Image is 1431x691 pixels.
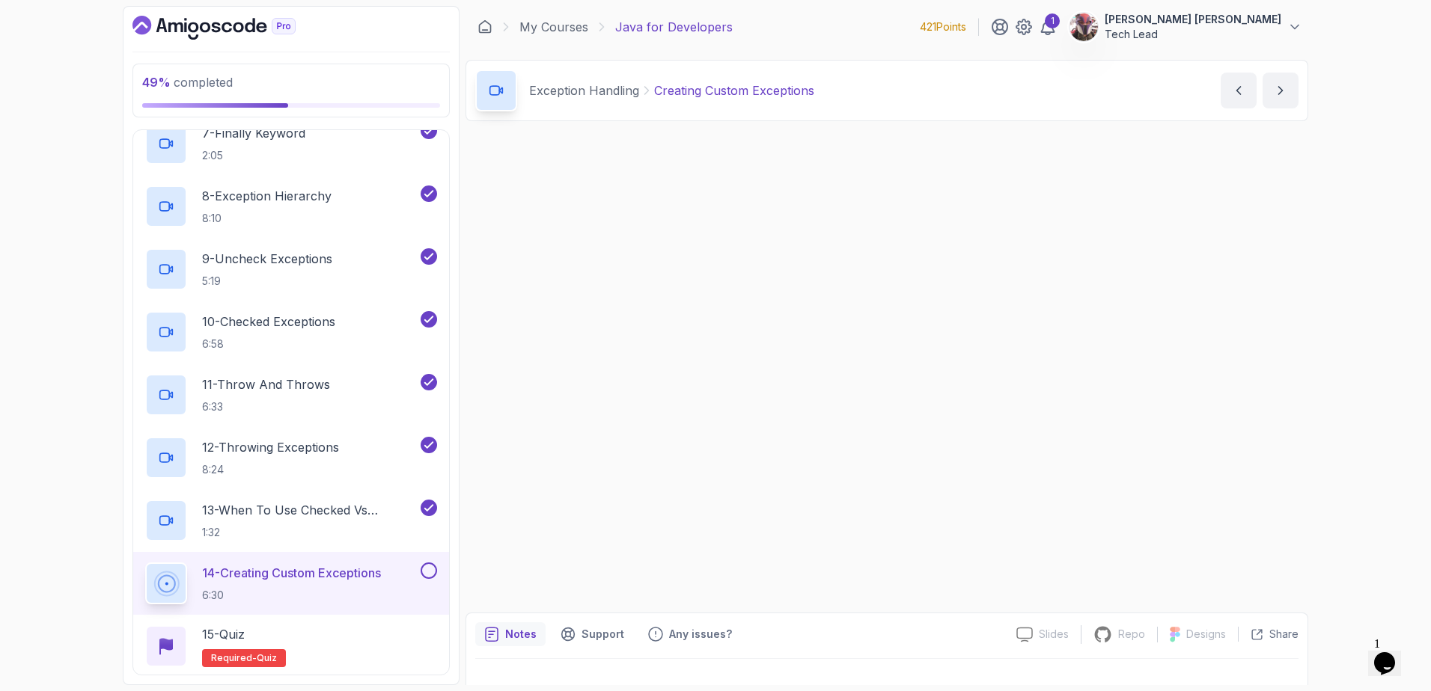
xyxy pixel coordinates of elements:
button: 11-Throw And Throws6:33 [145,374,437,416]
p: Slides [1039,627,1069,642]
p: 10 - Checked Exceptions [202,313,335,331]
p: 14 - Creating Custom Exceptions [202,564,381,582]
span: 4 second [882,381,926,393]
p: 6:58 [202,337,335,351]
p: 13 - When To Use Checked Vs Unchecked Exeptions [202,501,418,519]
p: 8:24 [202,462,339,477]
p: 8:10 [202,211,332,226]
button: Feedback button [639,622,741,646]
button: 10-Checked Exceptions6:58 [145,311,437,353]
div: Mark as completed [915,421,1016,436]
button: 8-Exception Hierarchy8:10 [145,185,437,227]
button: 13-When To Use Checked Vs Unchecked Exeptions1:32 [145,500,437,541]
button: Share [1238,627,1299,642]
p: 9 - Uncheck Exceptions [202,250,332,268]
button: next content [1263,73,1299,108]
button: user profile image[PERSON_NAME] [PERSON_NAME]Tech Lead [1069,12,1302,42]
p: Support [582,627,624,642]
button: notes button [475,622,546,646]
button: 9-Uncheck Exceptions5:19 [145,248,437,290]
span: quiz [257,652,277,664]
a: My Courses [519,18,588,36]
p: 15 - Quiz [202,625,245,643]
button: Cancel [737,413,880,444]
p: Up Next: Quiz [848,356,926,374]
p: 7 - Finally Keyword [202,124,305,142]
p: 1:32 [202,525,418,540]
p: Creating Custom Exceptions [654,82,814,99]
iframe: 14 - Creating Custom Exceptions [466,133,1308,606]
p: Java for Developers [615,18,733,36]
p: Tech Lead [1105,27,1281,42]
p: 5:19 [202,274,332,289]
a: Dashboard [132,16,330,40]
p: 11 - Throw And Throws [202,375,330,393]
p: Start in [848,380,926,395]
p: 12 - Throwing Exceptions [202,438,339,456]
iframe: chat widget [1368,631,1416,676]
button: Mark as completed [895,414,1037,443]
button: 7-Finally Keyword2:05 [145,123,437,165]
span: completed [142,75,233,90]
p: 6:33 [202,399,330,414]
button: 14-Creating Custom Exceptions6:30 [145,562,437,604]
p: Cancel [790,421,827,436]
button: 15-QuizRequired-quiz [145,625,437,667]
img: user profile image [1070,13,1098,41]
span: 49 % [142,75,171,90]
p: 2:05 [202,148,305,163]
button: Support button [552,622,633,646]
button: 12-Throwing Exceptions8:24 [145,437,437,479]
p: 421 Points [920,19,966,34]
p: [PERSON_NAME] [PERSON_NAME] [1105,12,1281,27]
a: Dashboard [477,19,492,34]
button: previous content [1221,73,1257,108]
p: Any issues? [669,627,732,642]
span: Required- [211,652,257,664]
div: 1 [1045,13,1060,28]
p: 6:30 [202,588,381,603]
a: 1 [1039,18,1057,36]
p: Exception Handling [529,82,639,99]
p: Designs [1186,627,1226,642]
p: 8 - Exception Hierarchy [202,187,332,205]
p: Share [1269,627,1299,642]
p: Repo [1118,627,1145,642]
p: Notes [505,627,537,642]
